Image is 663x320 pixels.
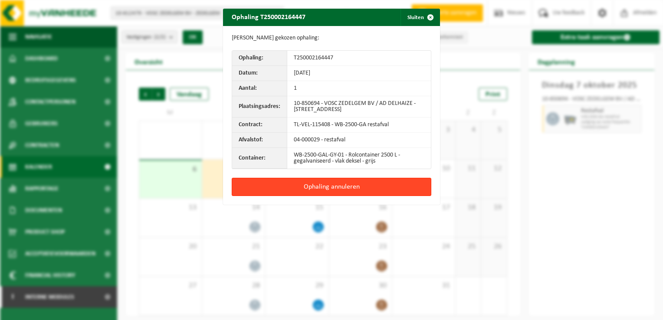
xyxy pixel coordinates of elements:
[232,133,287,148] th: Afvalstof:
[287,81,431,96] td: 1
[232,148,287,169] th: Container:
[400,9,439,26] button: Sluiten
[287,66,431,81] td: [DATE]
[232,51,287,66] th: Ophaling:
[232,66,287,81] th: Datum:
[287,133,431,148] td: 04-000029 - restafval
[232,81,287,96] th: Aantal:
[232,178,431,196] button: Ophaling annuleren
[287,96,431,118] td: 10-850694 - VOSC ZEDELGEM BV / AD DELHAIZE - [STREET_ADDRESS]
[223,9,314,25] h2: Ophaling T250002164447
[287,148,431,169] td: WB-2500-GAL-GY-01 - Rolcontainer 2500 L - gegalvaniseerd - vlak deksel - grijs
[287,51,431,66] td: T250002164447
[232,118,287,133] th: Contract:
[232,35,431,42] p: [PERSON_NAME] gekozen ophaling:
[287,118,431,133] td: TL-VEL-115408 - WB-2500-GA restafval
[232,96,287,118] th: Plaatsingsadres:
